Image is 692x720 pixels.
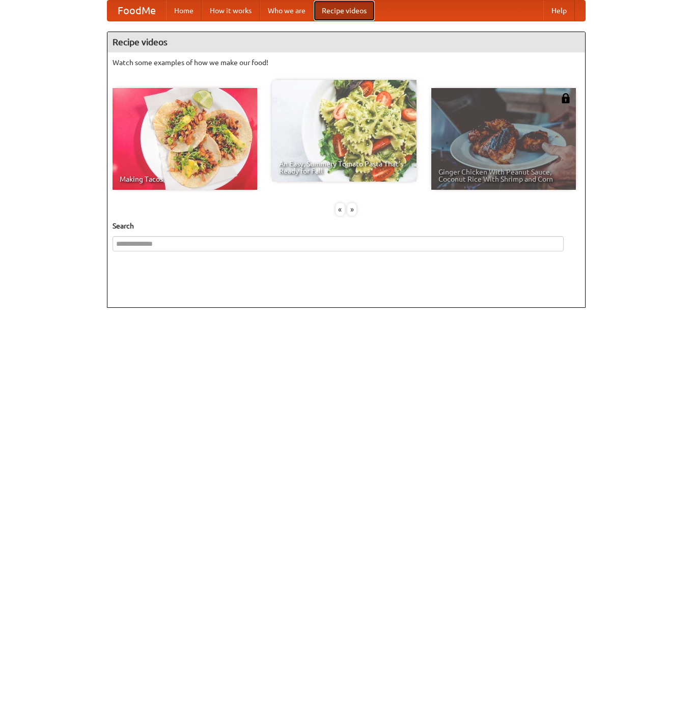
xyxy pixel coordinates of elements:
h4: Recipe videos [107,32,585,52]
a: Making Tacos [113,88,257,190]
a: Recipe videos [314,1,375,21]
div: » [347,203,356,216]
img: 483408.png [561,93,571,103]
p: Watch some examples of how we make our food! [113,57,580,68]
a: FoodMe [107,1,166,21]
div: « [336,203,345,216]
a: Home [166,1,202,21]
a: An Easy, Summery Tomato Pasta That's Ready for Fall [272,80,417,182]
span: An Easy, Summery Tomato Pasta That's Ready for Fall [279,160,409,175]
h5: Search [113,221,580,231]
a: Who we are [260,1,314,21]
span: Making Tacos [120,176,250,183]
a: How it works [202,1,260,21]
a: Help [543,1,575,21]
